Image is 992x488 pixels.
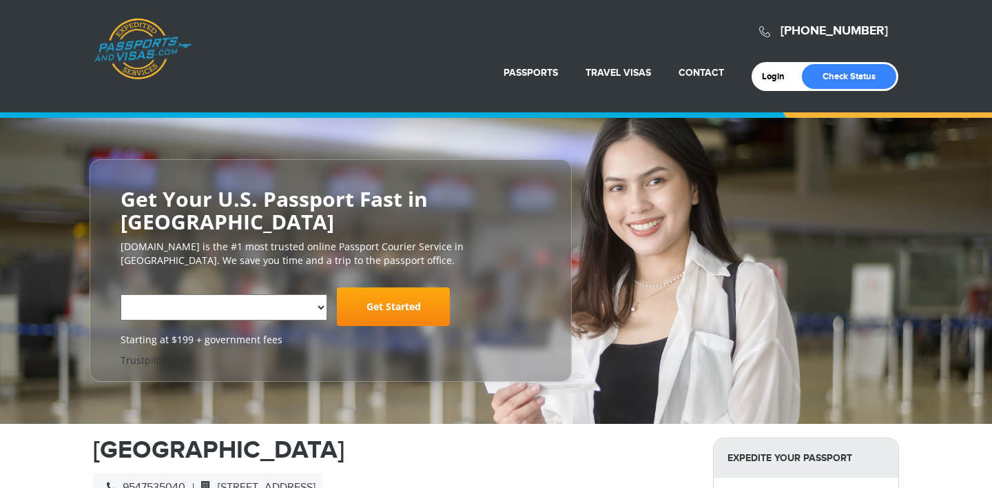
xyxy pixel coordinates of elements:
[781,23,888,39] a: [PHONE_NUMBER]
[337,288,450,327] a: Get Started
[504,67,558,79] a: Passports
[121,354,165,367] a: Trustpilot
[121,187,541,233] h2: Get Your U.S. Passport Fast in [GEOGRAPHIC_DATA]
[94,18,192,80] a: Passports & [DOMAIN_NAME]
[121,334,541,347] span: Starting at $199 + government fees
[679,67,724,79] a: Contact
[93,438,692,462] h1: [GEOGRAPHIC_DATA]
[714,438,898,478] strong: Expedite Your Passport
[586,67,651,79] a: Travel Visas
[121,240,541,267] p: [DOMAIN_NAME] is the #1 most trusted online Passport Courier Service in [GEOGRAPHIC_DATA]. We sav...
[802,64,896,89] a: Check Status
[762,71,794,82] a: Login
